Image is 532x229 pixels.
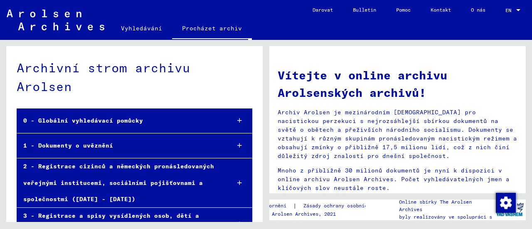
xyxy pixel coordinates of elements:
[399,214,492,220] font: byly realizovány ve spolupráci s
[471,7,485,13] font: O nás
[293,202,297,209] font: |
[23,163,214,202] font: 2 - Registrace cizinců a německých pronásledovaných veřejnými institucemi, sociálními pojišťovnam...
[494,199,525,220] img: yv_logo.png
[303,202,388,209] font: Zásady ochrany osobních údajů
[121,25,162,32] font: Vyhledávání
[297,202,398,210] a: Zásady ochrany osobních údajů
[278,167,510,192] font: Mnoho z přibližně 30 milionů dokumentů je nyní k dispozici v online archivu Arolsen Archives. Poč...
[237,211,336,217] font: Copyright © Arolsen Archives, 2021
[7,10,104,30] img: Arolsen_neg.svg
[431,7,451,13] font: Kontakt
[23,142,113,149] font: 1 - Dokumenty o uvěznění
[496,193,516,213] img: Změna souhlasu
[278,108,517,160] font: Archiv Arolsen je mezinárodním [DEMOGRAPHIC_DATA] pro nacistickou perzekuci s nejrozsáhlejší sbír...
[17,60,190,94] font: Archivní strom archivu Arolsen
[353,7,376,13] font: Bulletin
[505,7,511,13] font: EN
[182,25,242,32] font: Procházet archiv
[313,7,333,13] font: Darovat
[278,68,447,100] font: Vítejte v online archivu Arolsenských archivů!
[23,117,143,124] font: 0 - Globální vyhledávací pomůcky
[495,192,515,212] div: Změna souhlasu
[172,18,252,40] a: Procházet archiv
[396,7,411,13] font: Pomoc
[111,18,172,38] a: Vyhledávání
